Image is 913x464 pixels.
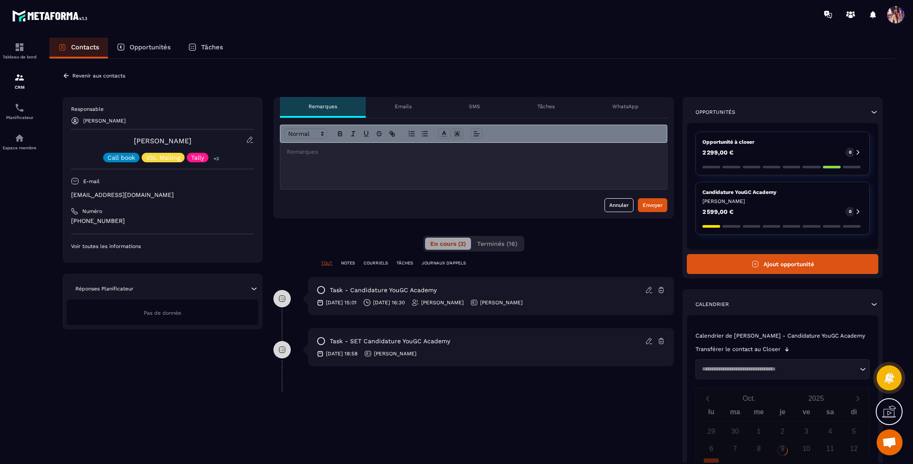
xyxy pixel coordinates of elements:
p: Tâches [537,103,555,110]
button: Terminés (16) [472,238,523,250]
p: E-mail [83,178,100,185]
p: [PERSON_NAME] [83,118,126,124]
img: scheduler [14,103,25,113]
p: Voir toutes les informations [71,243,254,250]
p: Espace membre [2,145,37,150]
a: formationformationTableau de bord [2,35,37,66]
p: Opportunités [695,109,735,116]
input: Search for option [699,365,858,374]
button: Envoyer [638,198,667,212]
p: TÂCHES [396,260,413,266]
a: Contacts [49,38,108,58]
p: SMS [469,103,480,110]
p: WhatsApp [612,103,639,110]
p: Tally [191,155,204,161]
a: [PERSON_NAME] [134,137,192,145]
p: [DATE] 18:58 [326,350,357,357]
p: Réponses Planificateur [75,285,133,292]
p: [PERSON_NAME] [374,350,416,357]
button: Annuler [604,198,634,212]
div: Search for option [695,359,870,379]
p: Remarques [309,103,337,110]
img: automations [14,133,25,143]
span: En cours (2) [430,240,466,247]
span: Pas de donnée [144,310,181,316]
p: 2 599,00 € [702,209,734,215]
p: CRM [2,85,37,90]
button: Ajout opportunité [687,254,878,274]
p: Calendrier [695,301,729,308]
button: En cours (2) [425,238,471,250]
p: [DATE] 16:30 [373,299,405,306]
p: Contacts [71,43,99,51]
p: +3 [211,154,222,163]
p: Responsable [71,106,254,113]
p: [PERSON_NAME] [702,198,863,205]
p: Tableau de bord [2,55,37,59]
p: [PHONE_NUMBER] [71,217,254,225]
p: [PERSON_NAME] [480,299,523,306]
span: Terminés (16) [477,240,517,247]
p: task - SET Candidature YouGC Academy [330,337,450,345]
p: [DATE] 15:01 [326,299,357,306]
p: NOTES [341,260,355,266]
a: schedulerschedulerPlanificateur [2,96,37,126]
p: 0 [849,209,851,215]
p: Call book [107,155,135,161]
a: Opportunités [108,38,179,58]
a: Tâches [179,38,232,58]
div: Ouvrir le chat [877,429,903,455]
a: automationsautomationsEspace membre [2,126,37,157]
p: [PERSON_NAME] [421,299,464,306]
p: TOUT [321,260,332,266]
p: Transférer le contact au Closer [695,346,780,353]
p: [EMAIL_ADDRESS][DOMAIN_NAME] [71,191,254,199]
p: JOURNAUX D'APPELS [422,260,466,266]
p: Numéro [82,208,102,215]
p: task - Candidature YouGC Academy [330,286,437,294]
img: formation [14,42,25,52]
div: Envoyer [643,201,663,209]
p: 2 299,00 € [702,149,734,155]
p: 0 [849,149,851,155]
p: Emails [395,103,412,110]
img: formation [14,72,25,83]
p: Planificateur [2,115,37,120]
p: COURRIELS [364,260,388,266]
p: Tâches [201,43,223,51]
p: Opportunités [130,43,171,51]
a: formationformationCRM [2,66,37,96]
img: logo [12,8,90,24]
p: Revenir aux contacts [72,73,125,79]
p: VSL Mailing [146,155,180,161]
p: Calendrier de [PERSON_NAME] - Candidature YouGC Academy [695,332,870,339]
p: Candidature YouGC Academy [702,189,863,196]
p: Opportunité à closer [702,139,863,145]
